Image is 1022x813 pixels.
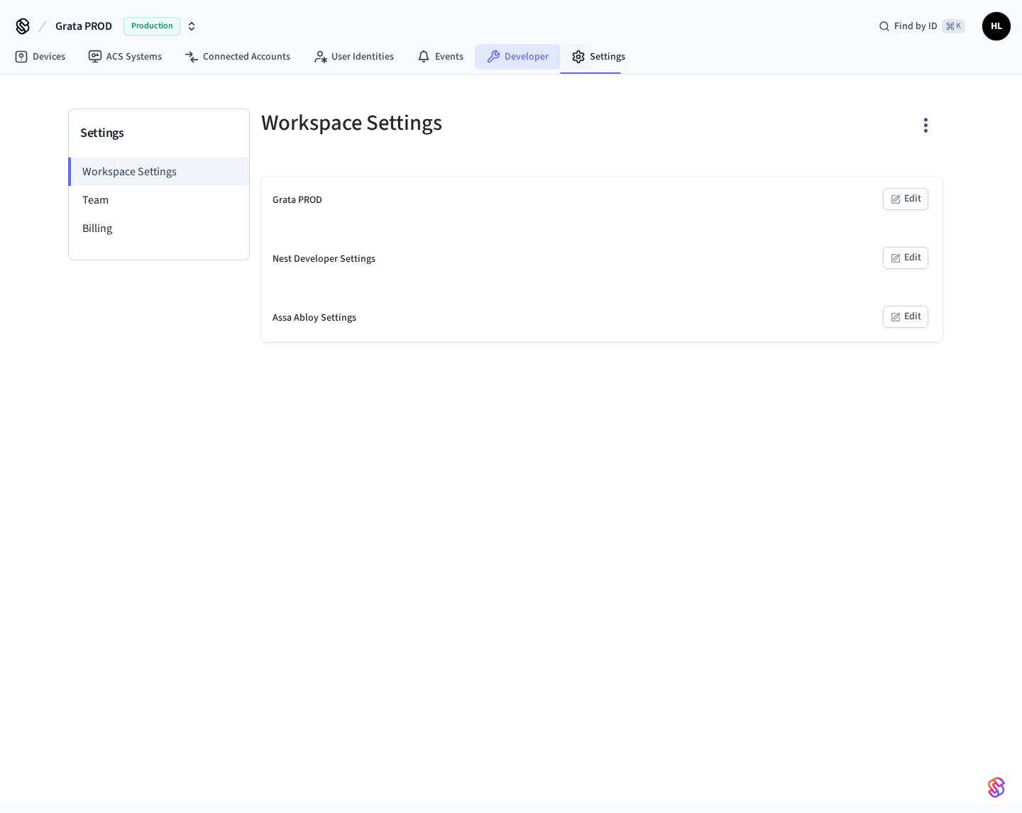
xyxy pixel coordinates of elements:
[988,776,1005,799] img: SeamLogoGradient.69752ec5.svg
[261,109,593,138] h5: Workspace Settings
[894,19,938,33] span: Find by ID
[77,44,173,70] a: ACS Systems
[273,193,322,208] div: Grata PROD
[3,44,77,70] a: Devices
[942,19,965,33] span: ⌘ K
[883,247,928,269] button: Edit
[405,44,475,70] a: Events
[69,214,249,243] li: Billing
[69,186,249,214] li: Team
[867,13,977,39] div: Find by ID⌘ K
[68,157,249,186] li: Workspace Settings
[273,252,375,267] div: Nest Developer Settings
[55,18,112,35] span: Grata PROD
[984,13,1009,39] span: HL
[123,17,180,35] span: Production
[982,12,1011,40] button: HL
[80,123,238,143] h3: Settings
[883,188,928,210] button: Edit
[475,44,560,70] a: Developer
[302,44,405,70] a: User Identities
[173,44,302,70] a: Connected Accounts
[883,306,928,328] button: Edit
[560,44,637,70] a: Settings
[273,311,356,326] div: Assa Abloy Settings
